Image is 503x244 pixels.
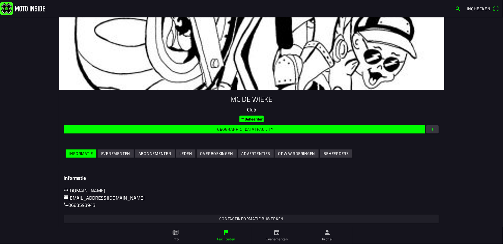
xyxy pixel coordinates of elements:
[275,149,319,158] ion-button: Opwaarderingen
[64,95,439,104] h1: MC DE WIEKE
[452,3,464,14] a: search
[266,236,288,242] ion-label: Evenementen
[467,5,491,12] span: Inchecken
[223,229,230,236] ion-icon: flag
[173,236,179,242] ion-label: Info
[64,106,439,113] p: Club
[217,236,235,242] ion-label: Faciliteiten
[241,117,245,120] ion-icon: key
[64,202,68,207] ion-icon: call
[320,149,352,158] ion-button: Beheerders
[238,149,274,158] ion-button: Advertenties
[135,149,175,158] ion-button: Abonnementen
[197,149,237,158] ion-button: Overboekingen
[64,215,439,223] ion-button: Contactinformatie bijwerken
[64,194,145,201] a: mail[EMAIL_ADDRESS][DOMAIN_NAME]
[66,149,96,158] ion-button: Informatie
[464,3,502,14] a: Incheckenqr scanner
[322,236,333,242] ion-label: Profiel
[64,187,105,194] a: link[DOMAIN_NAME]
[176,149,195,158] ion-button: Leden
[273,229,280,236] ion-icon: calendar
[98,149,134,158] ion-button: Evenementen
[64,195,68,200] ion-icon: mail
[64,175,439,181] h3: Informatie
[239,116,264,122] ion-badge: Beheerder
[324,229,331,236] ion-icon: person
[64,125,425,133] ion-button: [GEOGRAPHIC_DATA] facility
[172,229,179,236] ion-icon: paper
[64,201,95,209] a: call0683593943
[64,188,68,192] ion-icon: link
